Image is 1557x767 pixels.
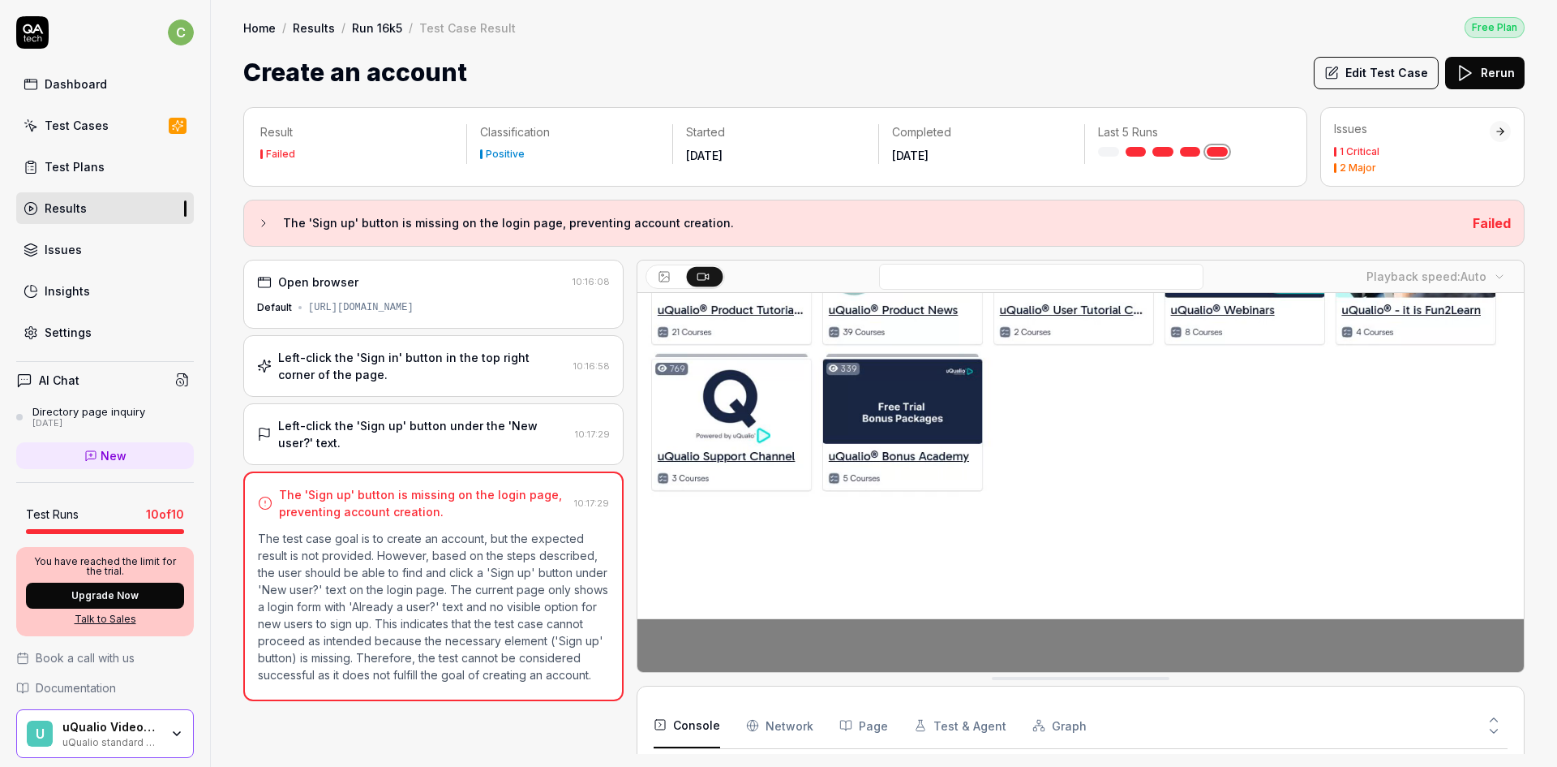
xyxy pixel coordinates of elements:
[1032,703,1087,748] button: Graph
[308,300,414,315] div: [URL][DOMAIN_NAME]
[1366,268,1486,285] div: Playback speed:
[282,19,286,36] div: /
[278,349,567,383] div: Left-click the 'Sign in' button in the top right corner of the page.
[62,735,160,748] div: uQualio standard solution
[243,19,276,36] a: Home
[26,612,184,627] a: Talk to Sales
[686,149,723,162] time: [DATE]
[16,405,194,429] a: Directory page inquiry[DATE]
[1334,121,1490,137] div: Issues
[45,200,87,217] div: Results
[16,234,194,265] a: Issues
[258,530,609,683] p: The test case goal is to create an account, but the expected result is not provided. However, bas...
[16,275,194,307] a: Insights
[278,274,358,291] div: Open browser
[101,447,127,464] span: New
[480,124,659,140] p: Classification
[45,324,92,341] div: Settings
[352,19,402,36] a: Run 16k5
[1465,17,1525,38] div: Free Plan
[26,583,184,609] button: Upgrade Now
[36,679,116,696] span: Documentation
[16,317,194,348] a: Settings
[16,442,194,469] a: New
[279,486,568,520] div: The 'Sign up' button is missing on the login page, preventing account creation.
[27,721,53,747] span: u
[746,703,813,748] button: Network
[16,192,194,224] a: Results
[486,149,525,159] div: Positive
[243,54,467,91] h1: Create an account
[278,417,568,451] div: Left-click the 'Sign up' button under the 'New user?' text.
[62,720,160,735] div: uQualio Video4Learning
[45,117,109,134] div: Test Cases
[45,241,82,258] div: Issues
[39,372,79,389] h4: AI Chat
[574,498,609,509] time: 10:17:29
[1473,215,1511,231] span: Failed
[16,679,194,696] a: Documentation
[16,709,194,758] button: uuQualio Video4LearninguQualio standard solution
[16,649,194,666] a: Book a call with us
[16,151,194,183] a: Test Plans
[575,429,610,440] time: 10:17:29
[1340,163,1376,173] div: 2 Major
[409,19,413,36] div: /
[257,300,292,315] div: Default
[266,149,295,159] div: Failed
[32,418,145,429] div: [DATE]
[16,68,194,100] a: Dashboard
[892,149,929,162] time: [DATE]
[1314,57,1439,89] button: Edit Test Case
[914,703,1006,748] button: Test & Agent
[146,506,184,523] span: 10 of 10
[839,703,888,748] button: Page
[573,360,610,372] time: 10:16:58
[168,16,194,49] button: c
[36,649,135,666] span: Book a call with us
[16,110,194,141] a: Test Cases
[45,75,107,93] div: Dashboard
[686,124,865,140] p: Started
[1465,16,1525,38] button: Free Plan
[257,213,1460,233] button: The 'Sign up' button is missing on the login page, preventing account creation.
[260,124,453,140] p: Result
[293,19,335,36] a: Results
[573,276,610,287] time: 10:16:08
[32,405,145,418] div: Directory page inquiry
[654,703,720,748] button: Console
[892,124,1071,140] p: Completed
[419,19,516,36] div: Test Case Result
[26,557,184,576] p: You have reached the limit for the trial.
[26,507,79,522] h5: Test Runs
[168,19,194,45] span: c
[1340,147,1379,157] div: 1 Critical
[45,158,105,175] div: Test Plans
[283,213,1460,233] h3: The 'Sign up' button is missing on the login page, preventing account creation.
[1098,124,1277,140] p: Last 5 Runs
[45,282,90,299] div: Insights
[341,19,345,36] div: /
